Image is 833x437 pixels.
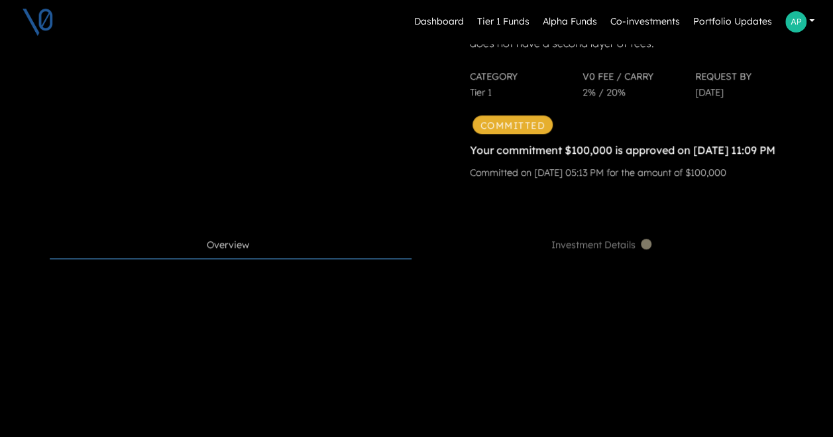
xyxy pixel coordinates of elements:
div: Committed on [DATE] 05:13 PM for the amount of $100,000 [470,160,792,185]
a: Portfolio Updates [688,9,777,34]
div: Your commitment $100,000 is approved on [DATE] 11:09 PM [470,139,792,160]
img: V0 logo [21,5,54,38]
span: 2% / 20% [583,86,626,98]
span: [DATE] [695,86,724,98]
span: Committed [472,115,553,134]
a: Tier 1 Funds [472,9,535,34]
span: Tier 1 [470,86,492,98]
img: Profile [785,11,806,32]
a: Dashboard [409,9,469,34]
span: Category [470,70,518,82]
span: Overview [207,238,249,253]
a: Co-investments [605,9,685,34]
span: Investment Details [551,238,654,253]
span: Request By [695,70,751,82]
a: Alpha Funds [537,9,602,34]
span: V0 Fee / Carry [583,70,653,82]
